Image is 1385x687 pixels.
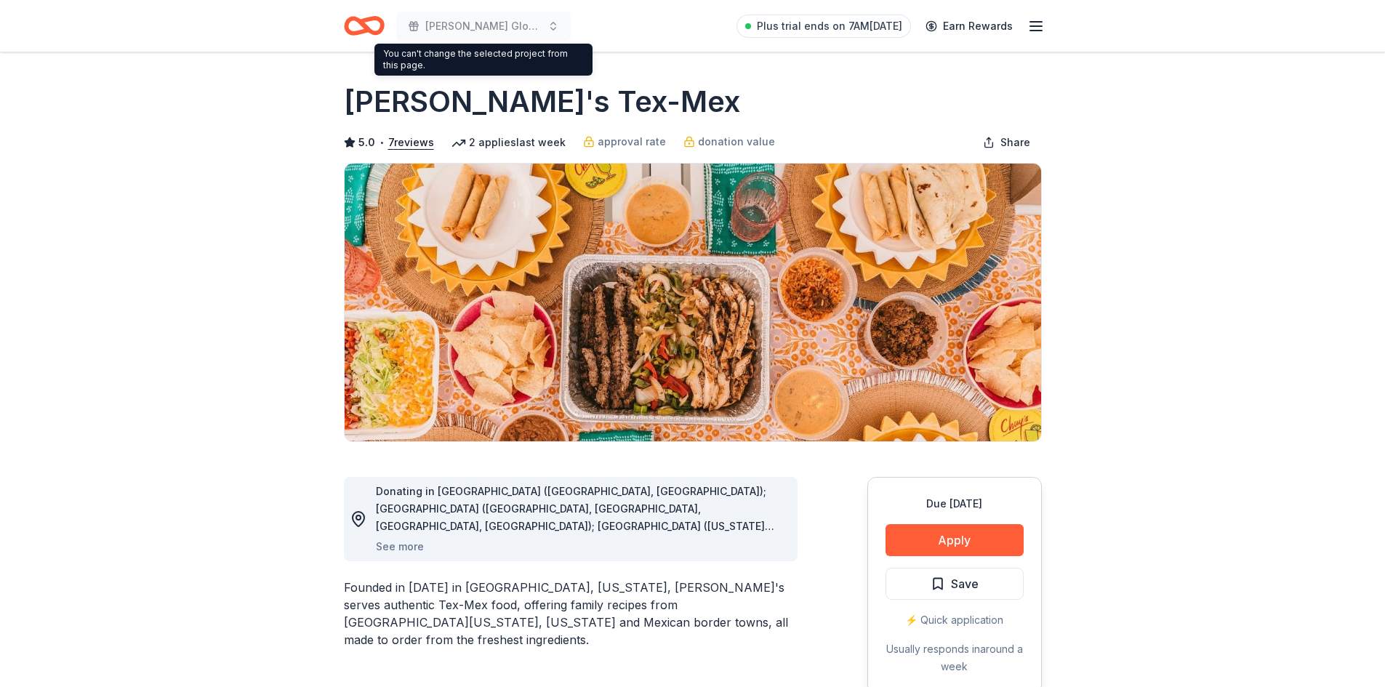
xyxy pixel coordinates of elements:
[971,128,1042,157] button: Share
[598,133,666,150] span: approval rate
[886,611,1024,629] div: ⚡️ Quick application
[757,17,902,35] span: Plus trial ends on 7AM[DATE]
[344,579,798,648] div: Founded in [DATE] in [GEOGRAPHIC_DATA], [US_STATE], [PERSON_NAME]'s serves authentic Tex-Mex food...
[374,44,593,76] div: You can't change the selected project from this page.
[1000,134,1030,151] span: Share
[376,538,424,555] button: See more
[388,134,434,151] button: 7reviews
[886,495,1024,513] div: Due [DATE]
[886,640,1024,675] div: Usually responds in around a week
[345,164,1041,441] img: Image for Chuy's Tex-Mex
[396,12,571,41] button: [PERSON_NAME] Global Prep Academy at [PERSON_NAME]
[886,568,1024,600] button: Save
[736,15,911,38] a: Plus trial ends on 7AM[DATE]
[698,133,775,150] span: donation value
[379,137,384,148] span: •
[951,574,979,593] span: Save
[358,134,375,151] span: 5.0
[344,81,740,122] h1: [PERSON_NAME]'s Tex-Mex
[451,134,566,151] div: 2 applies last week
[917,13,1021,39] a: Earn Rewards
[344,9,385,43] a: Home
[683,133,775,150] a: donation value
[425,17,542,35] span: [PERSON_NAME] Global Prep Academy at [PERSON_NAME]
[583,133,666,150] a: approval rate
[886,524,1024,556] button: Apply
